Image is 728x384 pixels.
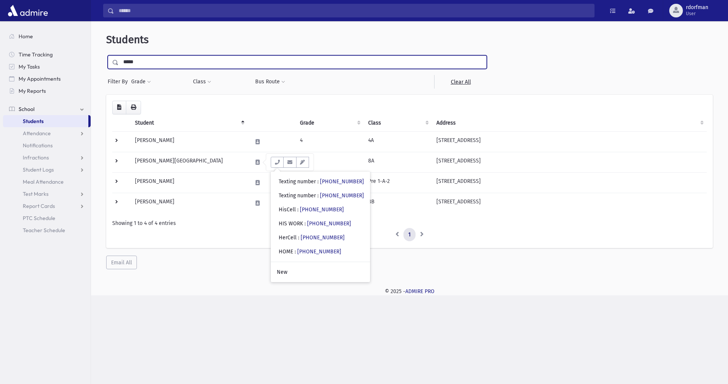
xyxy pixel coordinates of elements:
span: Teacher Schedule [23,227,65,234]
th: Grade: activate to sort column ascending [295,114,364,132]
div: © 2025 - [103,287,716,295]
span: My Reports [19,87,46,94]
span: Attendance [23,130,51,137]
button: Email All [106,256,137,269]
span: Infractions [23,154,49,161]
a: [PHONE_NUMBER] [300,206,344,213]
td: 4 [295,131,364,152]
td: [PERSON_NAME][GEOGRAPHIC_DATA] [130,152,248,172]
td: [STREET_ADDRESS] [432,152,707,172]
span: My Tasks [19,63,40,70]
th: Address: activate to sort column ascending [432,114,707,132]
span: School [19,106,35,112]
a: My Tasks [3,61,91,73]
span: Notifications [23,142,53,149]
a: New [271,265,370,279]
a: Notifications [3,139,91,151]
div: Texting number [279,192,364,200]
div: Texting number [279,178,364,186]
span: Report Cards [23,203,55,209]
button: Print [126,101,141,114]
div: Showing 1 to 4 of 4 entries [112,219,707,227]
a: [PHONE_NUMBER] [307,220,351,227]
button: Class [193,75,212,89]
td: 8 [295,152,364,172]
a: [PHONE_NUMBER] [320,178,364,185]
img: AdmirePro [6,3,50,18]
a: Attendance [3,127,91,139]
span: Filter By [108,78,131,86]
a: ADMIRE PRO [405,288,435,295]
a: Teacher Schedule [3,224,91,236]
button: CSV [112,101,126,114]
span: Students [106,33,149,46]
a: Test Marks [3,188,91,200]
button: Grade [131,75,151,89]
td: [STREET_ADDRESS] [432,172,707,193]
button: Email Templates [296,157,309,168]
span: Student Logs [23,166,54,173]
div: HerCell [279,234,345,242]
input: Search [114,4,594,17]
span: : [298,234,299,241]
span: Home [19,33,33,40]
td: [STREET_ADDRESS] [432,193,707,213]
a: Report Cards [3,200,91,212]
span: My Appointments [19,75,61,82]
span: : [295,248,296,255]
span: PTC Schedule [23,215,55,222]
span: Time Tracking [19,51,53,58]
a: PTC Schedule [3,212,91,224]
a: School [3,103,91,115]
td: 8B [364,193,432,213]
button: Bus Route [255,75,286,89]
th: Class: activate to sort column ascending [364,114,432,132]
a: Clear All [434,75,487,89]
div: HOME [279,248,341,256]
span: rdorfman [686,5,708,11]
div: HisCell [279,206,344,214]
a: My Appointments [3,73,91,85]
span: Students [23,118,44,125]
td: Pre 1-A-2 [364,172,432,193]
a: Home [3,30,91,42]
span: : [317,192,318,199]
span: Meal Attendance [23,178,64,185]
td: [PERSON_NAME] [130,131,248,152]
a: My Reports [3,85,91,97]
span: : [297,206,298,213]
td: 8A [364,152,432,172]
td: [STREET_ADDRESS] [432,131,707,152]
span: Test Marks [23,190,49,197]
a: 1 [403,228,416,242]
a: [PHONE_NUMBER] [297,248,341,255]
div: HIS WORK [279,220,351,228]
a: Time Tracking [3,48,91,61]
a: Students [3,115,88,127]
a: Meal Attendance [3,176,91,188]
a: Infractions [3,151,91,164]
span: : [304,220,306,227]
td: [PERSON_NAME] [130,193,248,213]
span: User [686,11,708,17]
td: 4A [364,131,432,152]
td: [PERSON_NAME] [130,172,248,193]
span: : [317,178,318,185]
a: [PHONE_NUMBER] [320,192,364,199]
a: [PHONE_NUMBER] [301,234,345,241]
th: Student: activate to sort column descending [130,114,248,132]
a: Student Logs [3,164,91,176]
